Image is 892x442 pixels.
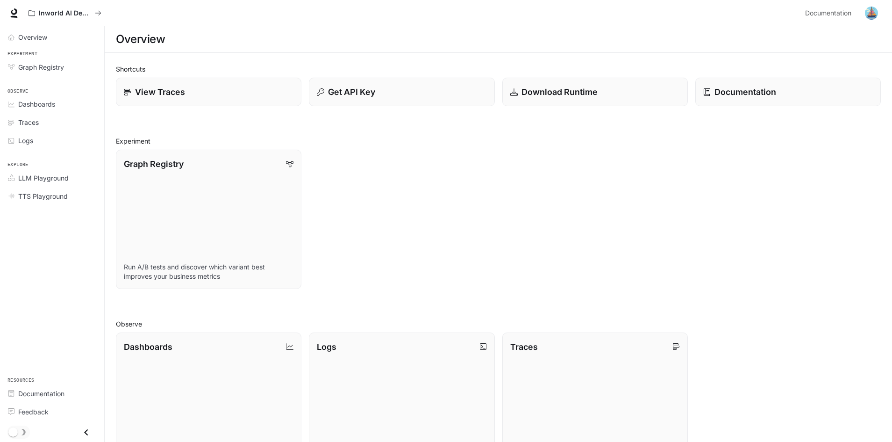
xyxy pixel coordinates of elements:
p: Traces [510,341,538,353]
p: Documentation [714,86,776,98]
button: Get API Key [309,78,494,106]
a: Dashboards [4,96,100,112]
a: TTS Playground [4,188,100,204]
span: Documentation [18,389,64,399]
img: User avatar [865,7,878,20]
h2: Experiment [116,136,881,146]
a: View Traces [116,78,301,106]
a: LLM Playground [4,170,100,186]
h2: Shortcuts [116,64,881,74]
p: Download Runtime [521,86,598,98]
a: Documentation [4,385,100,402]
span: Logs [18,136,33,145]
span: Traces [18,117,39,127]
a: Logs [4,132,100,149]
p: Get API Key [328,86,375,98]
a: Documentation [801,4,858,22]
span: Documentation [805,7,851,19]
p: Graph Registry [124,158,184,170]
p: Dashboards [124,341,172,353]
span: Overview [18,32,47,42]
a: Graph Registry [4,59,100,75]
p: Logs [317,341,336,353]
span: TTS Playground [18,191,68,201]
p: Run A/B tests and discover which variant best improves your business metrics [124,262,293,281]
span: Graph Registry [18,62,64,72]
p: View Traces [135,86,185,98]
button: User avatar [862,4,881,22]
button: Close drawer [76,423,97,442]
span: Dashboards [18,99,55,109]
h1: Overview [116,30,165,49]
span: LLM Playground [18,173,69,183]
a: Overview [4,29,100,45]
a: Download Runtime [502,78,688,106]
a: Traces [4,114,100,130]
h2: Observe [116,319,881,329]
a: Feedback [4,404,100,420]
span: Feedback [18,407,49,417]
a: Documentation [695,78,881,106]
button: All workspaces [24,4,106,22]
a: Graph RegistryRun A/B tests and discover which variant best improves your business metrics [116,150,301,289]
span: Dark mode toggle [8,427,18,437]
p: Inworld AI Demos [39,9,91,17]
